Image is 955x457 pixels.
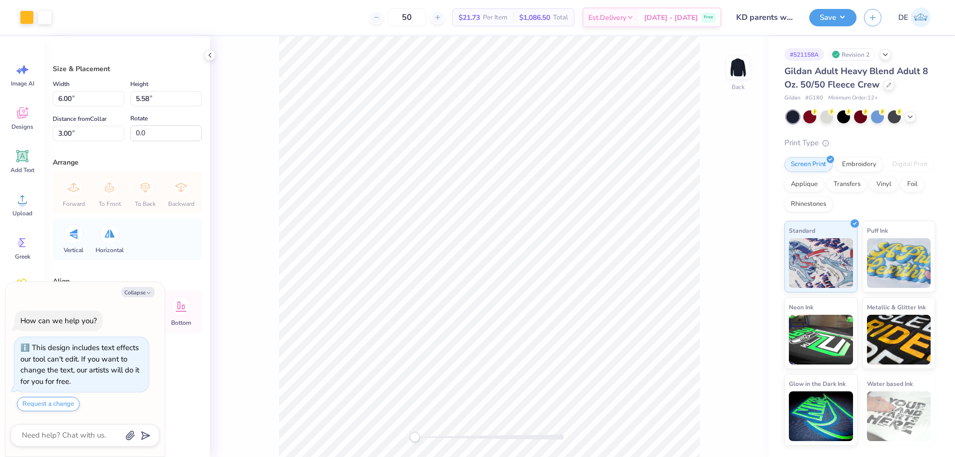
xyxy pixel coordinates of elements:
[644,12,698,23] span: [DATE] - [DATE]
[483,12,507,23] span: Per Item
[789,391,853,441] img: Glow in the Dark Ink
[836,157,883,172] div: Embroidery
[519,12,550,23] span: $1,086.50
[867,391,931,441] img: Water based Ink
[728,58,748,78] img: Back
[789,302,813,312] span: Neon Ink
[704,14,713,21] span: Free
[901,177,924,192] div: Foil
[20,316,97,326] div: How can we help you?
[828,94,878,102] span: Minimum Order: 12 +
[867,302,926,312] span: Metallic & Glitter Ink
[867,378,913,389] span: Water based Ink
[459,12,480,23] span: $21.73
[410,432,420,442] div: Accessibility label
[387,8,426,26] input: – –
[789,225,815,236] span: Standard
[12,209,32,217] span: Upload
[898,12,908,23] span: DE
[121,287,155,297] button: Collapse
[894,7,935,27] a: DE
[867,238,931,288] img: Puff Ink
[789,378,846,389] span: Glow in the Dark Ink
[553,12,568,23] span: Total
[53,64,202,74] div: Size & Placement
[10,166,34,174] span: Add Text
[15,253,30,261] span: Greek
[784,197,833,212] div: Rhinestones
[729,7,802,27] input: Untitled Design
[829,48,875,61] div: Revision 2
[732,83,745,91] div: Back
[886,157,934,172] div: Digital Print
[784,177,824,192] div: Applique
[20,343,139,386] div: This design includes text effects our tool can't edit. If you want to change the text, our artist...
[827,177,867,192] div: Transfers
[784,137,935,149] div: Print Type
[53,276,202,286] div: Align
[130,78,148,90] label: Height
[64,246,84,254] span: Vertical
[784,157,833,172] div: Screen Print
[870,177,898,192] div: Vinyl
[784,48,824,61] div: # 521158A
[911,7,931,27] img: Djian Evardoni
[171,319,191,327] span: Bottom
[867,225,888,236] span: Puff Ink
[805,94,823,102] span: # G180
[789,238,853,288] img: Standard
[784,94,800,102] span: Gildan
[11,80,34,88] span: Image AI
[809,9,857,26] button: Save
[867,315,931,365] img: Metallic & Glitter Ink
[53,113,106,125] label: Distance from Collar
[130,112,148,124] label: Rotate
[789,315,853,365] img: Neon Ink
[17,397,80,411] button: Request a change
[588,12,626,23] span: Est. Delivery
[53,78,70,90] label: Width
[95,246,124,254] span: Horizontal
[11,123,33,131] span: Designs
[53,157,202,168] div: Arrange
[784,65,928,91] span: Gildan Adult Heavy Blend Adult 8 Oz. 50/50 Fleece Crew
